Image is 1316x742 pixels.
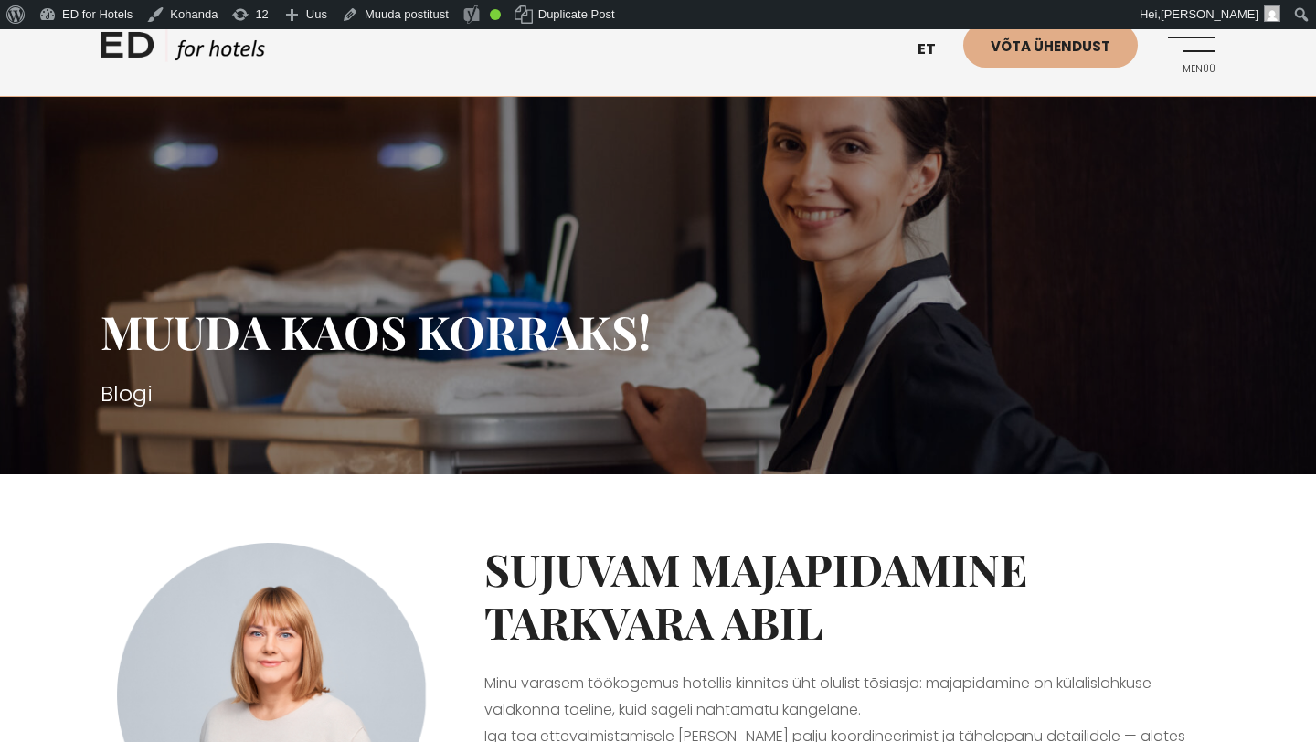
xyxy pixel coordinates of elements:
h3: Blogi [101,377,1215,410]
a: et [908,27,963,72]
a: Võta ühendust [963,23,1138,68]
a: Menüü [1165,23,1215,73]
span: Menüü [1165,64,1215,75]
h1: Muuda kaos korraks! [101,304,1215,359]
span: [PERSON_NAME] [1161,7,1258,21]
a: ED HOTELS [101,27,265,73]
strong: Sujuvam majapidamine tarkvara abil [484,539,1027,651]
div: Good [490,9,501,20]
